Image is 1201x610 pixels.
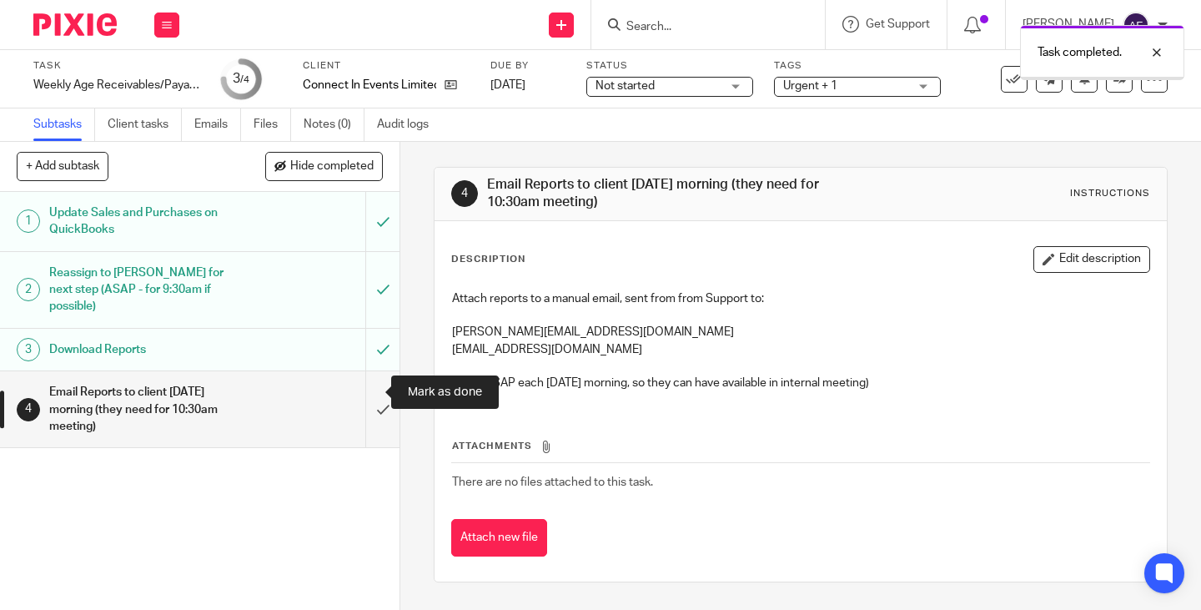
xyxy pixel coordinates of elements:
[452,341,1149,358] p: [EMAIL_ADDRESS][DOMAIN_NAME]
[1038,44,1122,61] p: Task completed.
[33,59,200,73] label: Task
[452,375,1149,391] p: (Send ASAP each [DATE] morning, so they can have available in internal meeting)
[452,290,1149,307] p: Attach reports to a manual email, sent from from Support to:
[33,77,200,93] div: Weekly Age Receivables/Payables Report
[17,209,40,233] div: 1
[490,79,525,91] span: [DATE]
[451,253,525,266] p: Description
[33,108,95,141] a: Subtasks
[17,398,40,421] div: 4
[265,152,383,180] button: Hide completed
[194,108,241,141] a: Emails
[586,59,753,73] label: Status
[49,200,249,243] h1: Update Sales and Purchases on QuickBooks
[1033,246,1150,273] button: Edit description
[452,476,653,488] span: There are no files attached to this task.
[17,152,108,180] button: + Add subtask
[1123,12,1149,38] img: svg%3E
[108,108,182,141] a: Client tasks
[490,59,565,73] label: Due by
[49,380,249,439] h1: Email Reports to client [DATE] morning (they need for 10:30am meeting)
[49,337,249,362] h1: Download Reports
[254,108,291,141] a: Files
[17,278,40,301] div: 2
[49,260,249,320] h1: Reassign to [PERSON_NAME] for next step (ASAP - for 9:30am if possible)
[303,59,470,73] label: Client
[233,69,249,88] div: 3
[240,75,249,84] small: /4
[451,180,478,207] div: 4
[595,80,655,92] span: Not started
[451,519,547,557] button: Attach new file
[290,160,374,174] span: Hide completed
[487,176,837,212] h1: Email Reports to client [DATE] morning (they need for 10:30am meeting)
[304,108,364,141] a: Notes (0)
[783,80,837,92] span: Urgent + 1
[303,77,436,93] p: Connect In Events Limited
[17,338,40,361] div: 3
[33,13,117,36] img: Pixie
[377,108,441,141] a: Audit logs
[1070,187,1150,200] div: Instructions
[452,324,1149,340] p: [PERSON_NAME][EMAIL_ADDRESS][DOMAIN_NAME]
[452,441,532,451] span: Attachments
